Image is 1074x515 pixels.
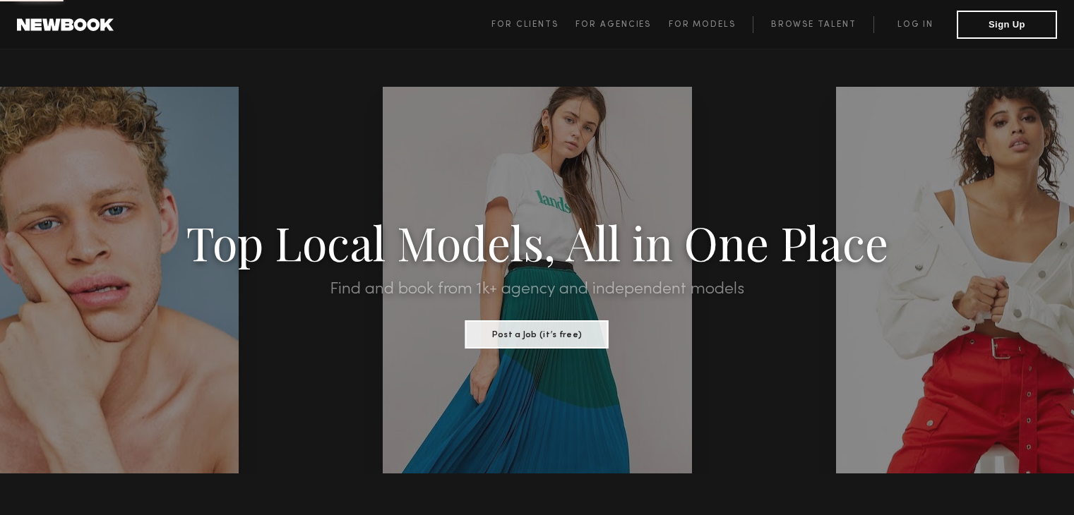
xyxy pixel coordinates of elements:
a: Browse Talent [753,16,873,33]
span: For Models [669,20,736,29]
h2: Find and book from 1k+ agency and independent models [80,281,994,298]
a: For Models [669,16,753,33]
span: For Agencies [575,20,651,29]
a: Log in [873,16,957,33]
button: Sign Up [957,11,1057,39]
a: For Agencies [575,16,668,33]
a: For Clients [491,16,575,33]
span: For Clients [491,20,559,29]
h1: Top Local Models, All in One Place [80,220,994,264]
button: Post a Job (it’s free) [465,320,609,349]
a: Post a Job (it’s free) [465,325,609,341]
